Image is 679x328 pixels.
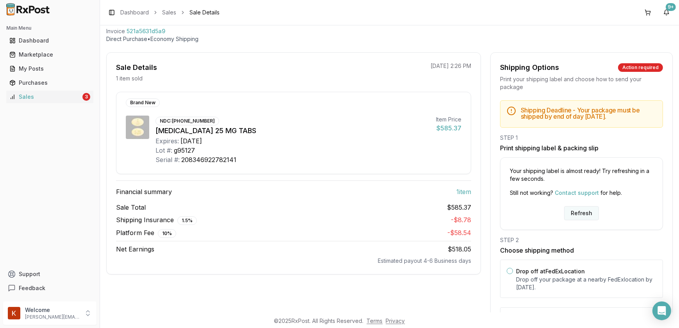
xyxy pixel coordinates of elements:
[116,75,143,82] p: 1 item sold
[3,281,96,295] button: Feedback
[116,244,154,254] span: Net Earnings
[500,62,559,73] div: Shipping Options
[436,116,461,123] div: Item Price
[120,9,149,16] a: Dashboard
[386,317,405,324] a: Privacy
[660,6,673,19] button: 9+
[174,146,195,155] div: g95127
[106,27,125,35] div: Invoice
[447,203,471,212] span: $585.37
[82,93,90,101] div: 3
[9,51,90,59] div: Marketplace
[155,155,180,164] div: Serial #:
[3,62,96,75] button: My Posts
[456,187,471,196] span: 1 item
[3,267,96,281] button: Support
[127,27,165,35] span: 521a5631d5a9
[116,203,146,212] span: Sale Total
[9,37,90,45] div: Dashboard
[666,3,676,11] div: 9+
[9,93,81,101] div: Sales
[181,155,236,164] div: 208346922782141
[6,62,93,76] a: My Posts
[116,228,176,238] span: Platform Fee
[116,62,157,73] div: Sale Details
[6,48,93,62] a: Marketplace
[652,301,671,320] div: Open Intercom Messenger
[564,206,599,220] button: Refresh
[155,125,430,136] div: [MEDICAL_DATA] 25 MG TABS
[189,9,220,16] span: Sale Details
[500,134,663,142] div: STEP 1
[500,236,663,244] div: STEP 2
[618,63,663,72] div: Action required
[447,229,471,237] span: - $58.54
[116,257,471,265] div: Estimated payout 4-6 Business days
[162,9,176,16] a: Sales
[436,123,461,133] div: $585.37
[521,107,656,119] h5: Shipping Deadline - Your package must be shipped by end of day [DATE] .
[3,77,96,89] button: Purchases
[19,284,45,292] span: Feedback
[500,246,663,255] h3: Choose shipping method
[25,314,79,320] p: [PERSON_NAME][EMAIL_ADDRESS][DOMAIN_NAME]
[3,3,53,16] img: RxPost Logo
[367,317,383,324] a: Terms
[3,91,96,103] button: Sales3
[6,25,93,31] h2: Main Menu
[9,79,90,87] div: Purchases
[6,76,93,90] a: Purchases
[126,98,160,107] div: Brand New
[451,216,471,224] span: - $8.78
[155,136,179,146] div: Expires:
[155,146,172,155] div: Lot #:
[106,35,673,43] p: Direct Purchase • Economy Shipping
[180,136,202,146] div: [DATE]
[126,116,149,139] img: Jardiance 25 MG TABS
[9,65,90,73] div: My Posts
[3,34,96,47] button: Dashboard
[155,117,219,125] div: NDC: [PHONE_NUMBER]
[177,216,197,225] div: 1.5 %
[516,268,585,275] label: Drop off at FedEx Location
[25,306,79,314] p: Welcome
[158,229,176,238] div: 10 %
[3,48,96,61] button: Marketplace
[8,307,20,319] img: User avatar
[120,9,220,16] nav: breadcrumb
[500,143,663,153] h3: Print shipping label & packing slip
[510,167,653,183] p: Your shipping label is almost ready! Try refreshing in a few seconds.
[510,189,653,197] p: Still not working? for help.
[516,276,656,291] p: Drop off your package at a nearby FedEx location by [DATE] .
[500,75,663,91] div: Print your shipping label and choose how to send your package
[116,187,172,196] span: Financial summary
[448,245,471,253] span: $518.05
[6,90,93,104] a: Sales3
[116,215,197,225] span: Shipping Insurance
[431,62,471,70] p: [DATE] 2:26 PM
[6,34,93,48] a: Dashboard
